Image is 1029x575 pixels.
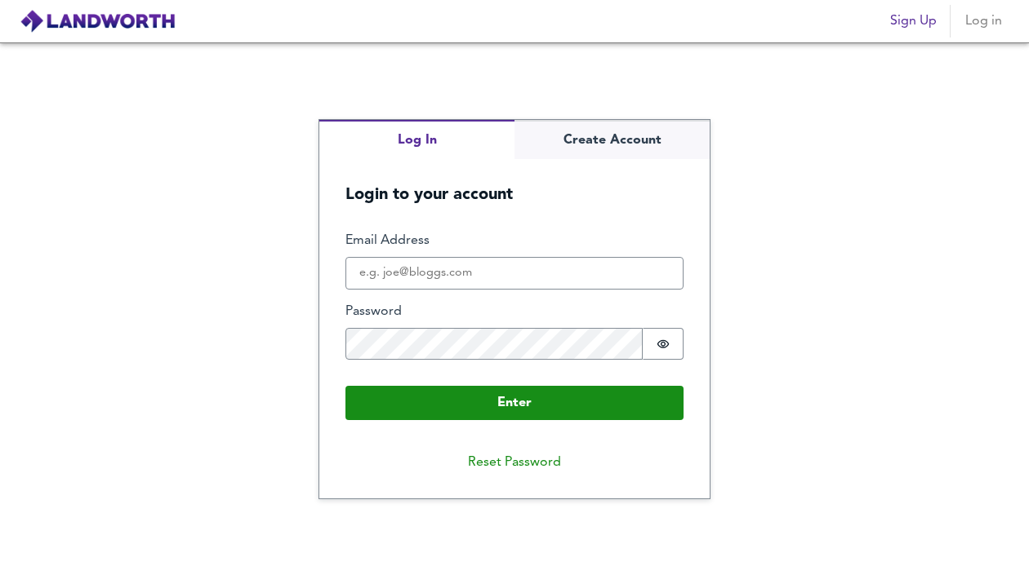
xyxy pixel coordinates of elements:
button: Sign Up [884,5,943,38]
button: Create Account [514,120,710,160]
span: Log in [964,10,1003,33]
button: Reset Password [455,446,574,479]
button: Log in [957,5,1009,38]
input: e.g. joe@bloggs.com [345,257,684,290]
button: Log In [319,120,514,160]
span: Sign Up [890,10,937,33]
h5: Login to your account [319,159,710,206]
img: logo [20,9,176,33]
label: Email Address [345,232,684,250]
label: Password [345,303,684,321]
button: Enter [345,386,684,420]
button: Show password [643,328,684,360]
